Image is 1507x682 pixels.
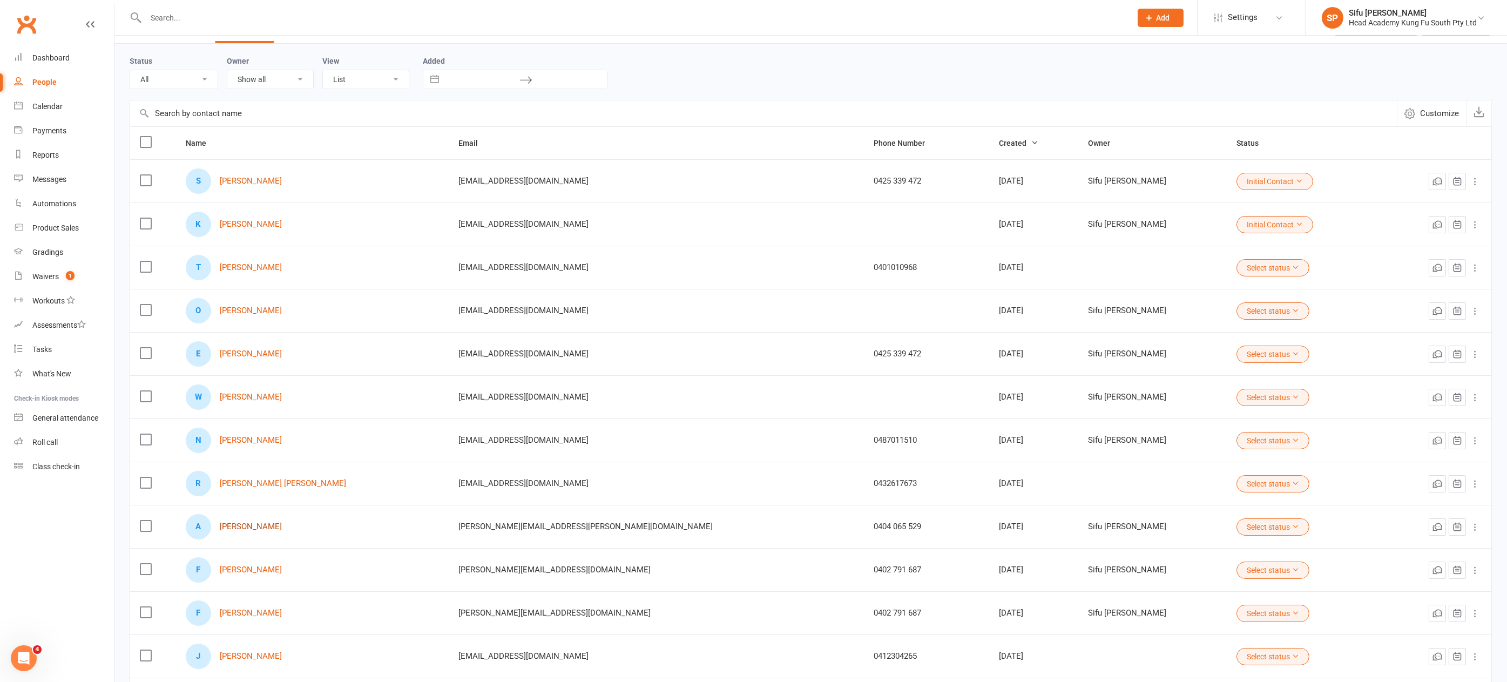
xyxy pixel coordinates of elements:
button: Select status [1236,259,1309,276]
a: Dashboard [14,46,114,70]
div: People [32,78,57,86]
input: Search... [143,10,1124,25]
div: [DATE] [999,522,1069,531]
span: [EMAIL_ADDRESS][DOMAIN_NAME] [458,257,589,278]
a: [PERSON_NAME] [220,306,282,315]
span: Add [1157,13,1170,22]
label: Owner [227,57,249,65]
div: Joan [186,644,211,669]
div: 0425 339 472 [874,177,979,186]
div: Sifu [PERSON_NAME] [1088,220,1217,229]
div: Ella [186,341,211,367]
div: [DATE] [999,393,1069,402]
button: Select status [1236,562,1309,579]
div: Tasks [32,345,52,354]
span: Phone Number [874,139,937,147]
span: [EMAIL_ADDRESS][DOMAIN_NAME] [458,343,589,364]
a: Roll call [14,430,114,455]
a: What's New [14,362,114,386]
span: [PERSON_NAME][EMAIL_ADDRESS][DOMAIN_NAME] [458,559,651,580]
button: Select status [1236,605,1309,622]
div: [DATE] [999,349,1069,359]
div: Product Sales [32,224,79,232]
div: Waivers [32,272,59,281]
a: [PERSON_NAME] [220,393,282,402]
span: Name [186,139,218,147]
a: Tasks [14,337,114,362]
a: Payments [14,119,114,143]
div: Sifu [PERSON_NAME] [1088,306,1217,315]
a: [PERSON_NAME] [220,436,282,445]
a: [PERSON_NAME] [220,522,282,531]
a: [PERSON_NAME] [220,263,282,272]
div: [DATE] [999,609,1069,618]
div: SP [1322,7,1343,29]
div: [DATE] [999,565,1069,575]
button: Select status [1236,518,1309,536]
span: [EMAIL_ADDRESS][DOMAIN_NAME] [458,430,589,450]
div: Nina [186,428,211,453]
span: [EMAIL_ADDRESS][DOMAIN_NAME] [458,473,589,494]
a: Assessments [14,313,114,337]
span: Owner [1088,139,1122,147]
div: Sifu [PERSON_NAME] [1088,177,1217,186]
div: Oliver [186,298,211,323]
a: [PERSON_NAME] [220,652,282,661]
div: Payments [32,126,66,135]
a: Reports [14,143,114,167]
span: [PERSON_NAME][EMAIL_ADDRESS][DOMAIN_NAME] [458,603,651,623]
div: Sifu [PERSON_NAME] [1088,349,1217,359]
button: Status [1236,137,1271,150]
label: View [322,57,339,65]
button: Customize [1397,100,1466,126]
div: 0412304265 [874,652,979,661]
span: 1 [66,271,75,280]
button: Select status [1236,389,1309,406]
div: Sifu [PERSON_NAME] [1088,393,1217,402]
a: [PERSON_NAME] [220,349,282,359]
a: Workouts [14,289,114,313]
div: Class check-in [32,462,80,471]
div: Sophie [186,168,211,194]
a: Gradings [14,240,114,265]
div: Sifu [PERSON_NAME] [1088,565,1217,575]
button: Email [458,137,490,150]
div: Reports [32,151,59,159]
a: [PERSON_NAME] [220,220,282,229]
div: 0401010968 [874,263,979,272]
label: Status [130,57,152,65]
button: Phone Number [874,137,937,150]
span: [PERSON_NAME][EMAIL_ADDRESS][PERSON_NAME][DOMAIN_NAME] [458,516,713,537]
div: 0425 339 472 [874,349,979,359]
div: Calendar [32,102,63,111]
span: [EMAIL_ADDRESS][DOMAIN_NAME] [458,646,589,666]
div: [DATE] [999,436,1069,445]
div: Flynn [186,600,211,626]
a: Clubworx [13,11,40,38]
button: Add [1138,9,1184,27]
span: Email [458,139,490,147]
div: Antony [186,514,211,539]
a: Calendar [14,94,114,119]
button: Select status [1236,302,1309,320]
div: Sifu [PERSON_NAME] [1088,609,1217,618]
div: 0402 791 687 [874,609,979,618]
a: People [14,70,114,94]
div: 0402 791 687 [874,565,979,575]
span: [EMAIL_ADDRESS][DOMAIN_NAME] [458,300,589,321]
span: 4 [33,645,42,654]
button: Select status [1236,432,1309,449]
span: Created [999,139,1038,147]
div: [DATE] [999,263,1069,272]
div: Automations [32,199,76,208]
span: Status [1236,139,1271,147]
a: Class kiosk mode [14,455,114,479]
div: 0487011510 [874,436,979,445]
iframe: Intercom live chat [11,645,37,671]
button: Created [999,137,1038,150]
div: [DATE] [999,652,1069,661]
div: Head Academy Kung Fu South Pty Ltd [1349,18,1477,28]
label: Added [423,57,608,65]
div: Assessments [32,321,86,329]
button: Initial Contact [1236,216,1313,233]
